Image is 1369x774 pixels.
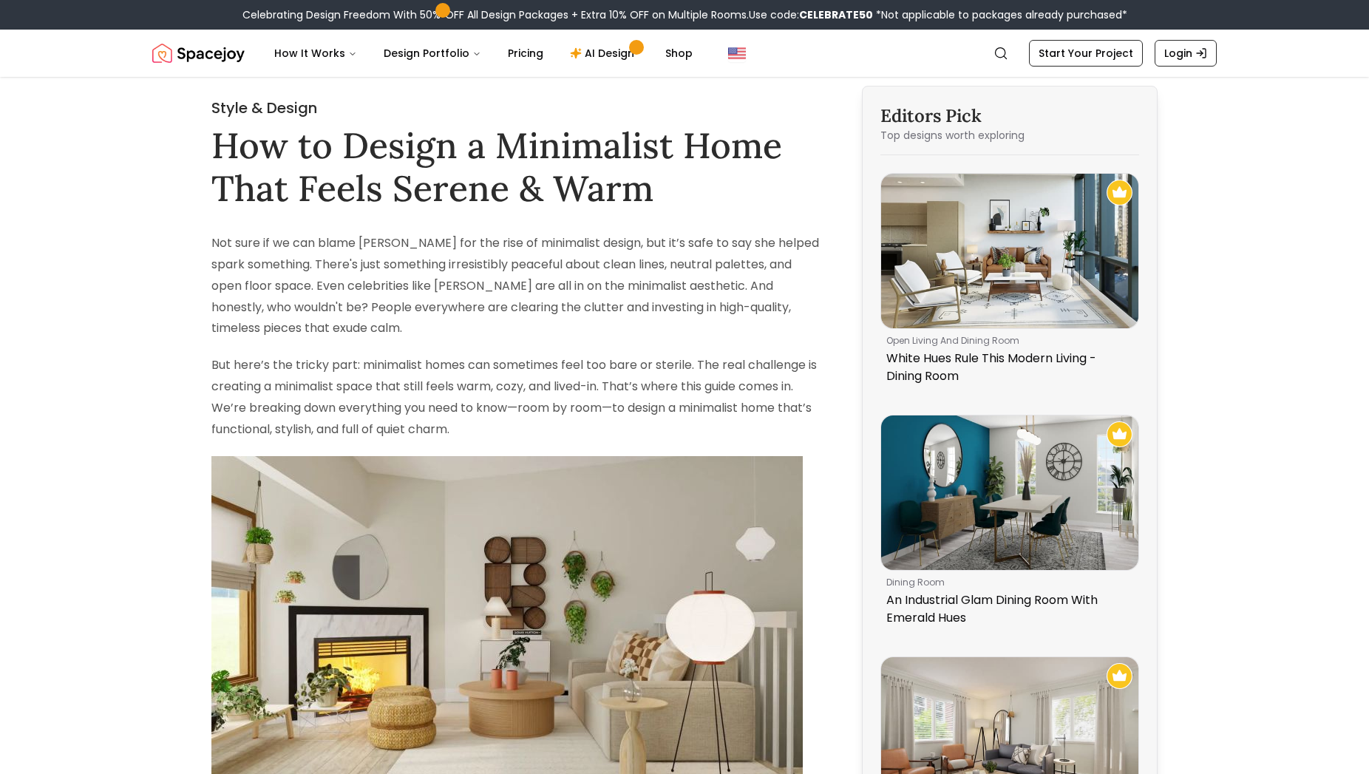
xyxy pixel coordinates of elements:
[152,38,245,68] a: Spacejoy
[886,577,1127,588] p: dining room
[262,38,369,68] button: How It Works
[880,415,1139,633] a: An Industrial Glam Dining Room With Emerald HuesRecommended Spacejoy Design - An Industrial Glam ...
[152,30,1217,77] nav: Global
[873,7,1127,22] span: *Not applicable to packages already purchased*
[1107,663,1132,689] img: Recommended Spacejoy Design - A Rustic Living-Dining Room With A Modern Touch
[799,7,873,22] b: CELEBRATE50
[1155,40,1217,67] a: Login
[886,350,1127,385] p: White Hues Rule This Modern Living - Dining Room
[880,128,1139,143] p: Top designs worth exploring
[653,38,704,68] a: Shop
[211,124,823,209] h1: How to Design a Minimalist Home That Feels Serene & Warm
[728,44,746,62] img: United States
[1029,40,1143,67] a: Start Your Project
[211,355,823,440] p: But here’s the tricky part: minimalist homes can sometimes feel too bare or sterile. The real cha...
[496,38,555,68] a: Pricing
[211,233,823,339] p: Not sure if we can blame [PERSON_NAME] for the rise of minimalist design, but it’s safe to say sh...
[749,7,873,22] span: Use code:
[886,591,1127,627] p: An Industrial Glam Dining Room With Emerald Hues
[372,38,493,68] button: Design Portfolio
[558,38,650,68] a: AI Design
[880,104,1139,128] h3: Editors Pick
[242,7,1127,22] div: Celebrating Design Freedom With 50% OFF All Design Packages + Extra 10% OFF on Multiple Rooms.
[262,38,704,68] nav: Main
[1107,421,1132,447] img: Recommended Spacejoy Design - An Industrial Glam Dining Room With Emerald Hues
[1107,180,1132,206] img: Recommended Spacejoy Design - White Hues Rule This Modern Living - Dining Room
[886,335,1127,347] p: open living and dining room
[152,38,245,68] img: Spacejoy Logo
[880,173,1139,391] a: White Hues Rule This Modern Living - Dining RoomRecommended Spacejoy Design - White Hues Rule Thi...
[881,415,1138,570] img: An Industrial Glam Dining Room With Emerald Hues
[881,174,1138,328] img: White Hues Rule This Modern Living - Dining Room
[211,98,823,118] h2: Style & Design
